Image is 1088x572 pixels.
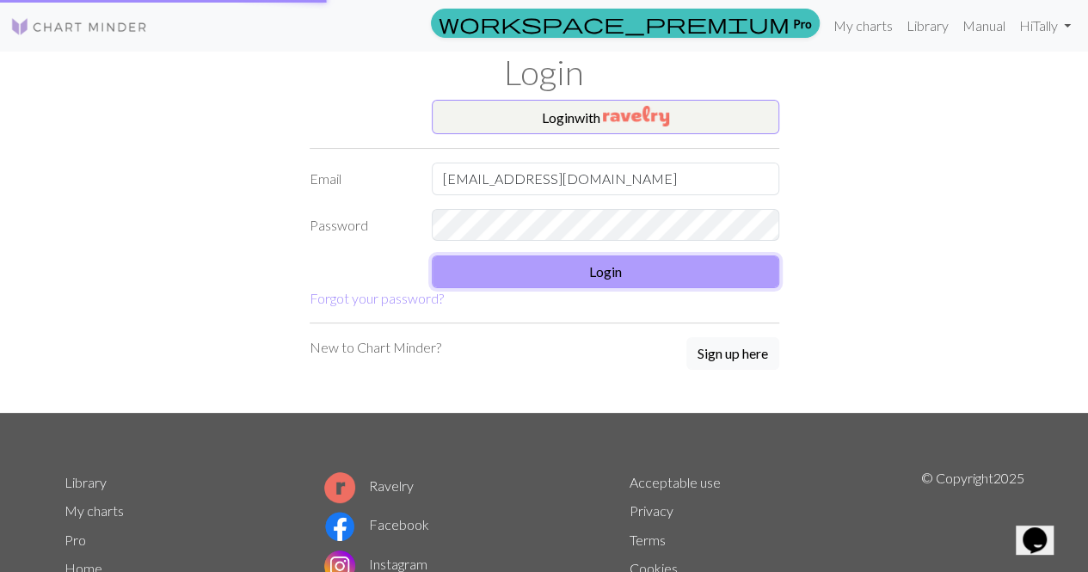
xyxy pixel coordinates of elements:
[1012,9,1078,43] a: HiTally
[439,11,790,35] span: workspace_premium
[827,9,900,43] a: My charts
[299,163,422,195] label: Email
[324,472,355,503] img: Ravelry logo
[310,290,444,306] a: Forgot your password?
[431,9,820,38] a: Pro
[630,502,673,519] a: Privacy
[956,9,1012,43] a: Manual
[630,474,721,490] a: Acceptable use
[10,16,148,37] img: Logo
[1016,503,1071,555] iframe: chat widget
[432,100,779,134] button: Loginwith
[54,52,1035,93] h1: Login
[686,337,779,370] button: Sign up here
[65,474,107,490] a: Library
[432,255,779,288] button: Login
[324,516,429,532] a: Facebook
[310,337,441,358] p: New to Chart Minder?
[900,9,956,43] a: Library
[324,556,427,572] a: Instagram
[324,511,355,542] img: Facebook logo
[65,532,86,548] a: Pro
[603,106,669,126] img: Ravelry
[324,477,414,494] a: Ravelry
[65,502,124,519] a: My charts
[299,209,422,242] label: Password
[686,337,779,372] a: Sign up here
[630,532,666,548] a: Terms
